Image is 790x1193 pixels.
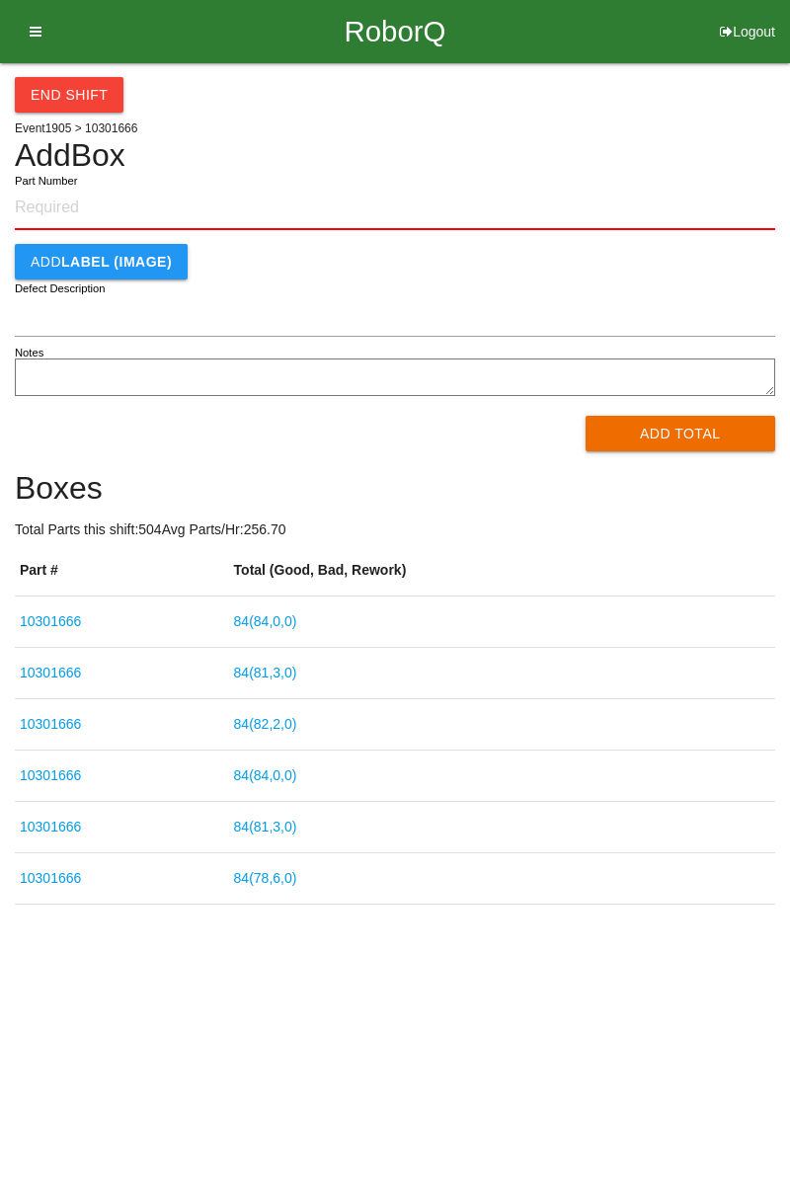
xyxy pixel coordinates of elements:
a: 10301666 [20,870,81,886]
a: 84(82,2,0) [234,716,297,732]
label: Notes [15,345,43,361]
a: 84(81,3,0) [234,819,297,835]
a: 84(81,3,0) [234,665,297,680]
h4: Boxes [15,471,775,506]
input: Required [15,187,775,230]
a: 10301666 [20,767,81,783]
button: AddLABEL (IMAGE) [15,244,188,279]
b: LABEL (IMAGE) [61,254,172,270]
button: End Shift [15,77,123,113]
th: Total (Good, Bad, Rework) [229,545,775,596]
label: Defect Description [15,280,106,297]
a: 10301666 [20,665,81,680]
a: 10301666 [20,613,81,629]
button: Add Total [586,416,776,451]
h4: Add Box [15,138,775,173]
span: Event 1905 > 10301666 [15,121,137,135]
th: Part # [15,545,229,596]
a: 84(84,0,0) [234,613,297,629]
a: 84(84,0,0) [234,767,297,783]
p: Total Parts this shift: 504 Avg Parts/Hr: 256.70 [15,519,775,540]
a: 84(78,6,0) [234,870,297,886]
a: 10301666 [20,819,81,835]
label: Part Number [15,173,77,190]
a: 10301666 [20,716,81,732]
